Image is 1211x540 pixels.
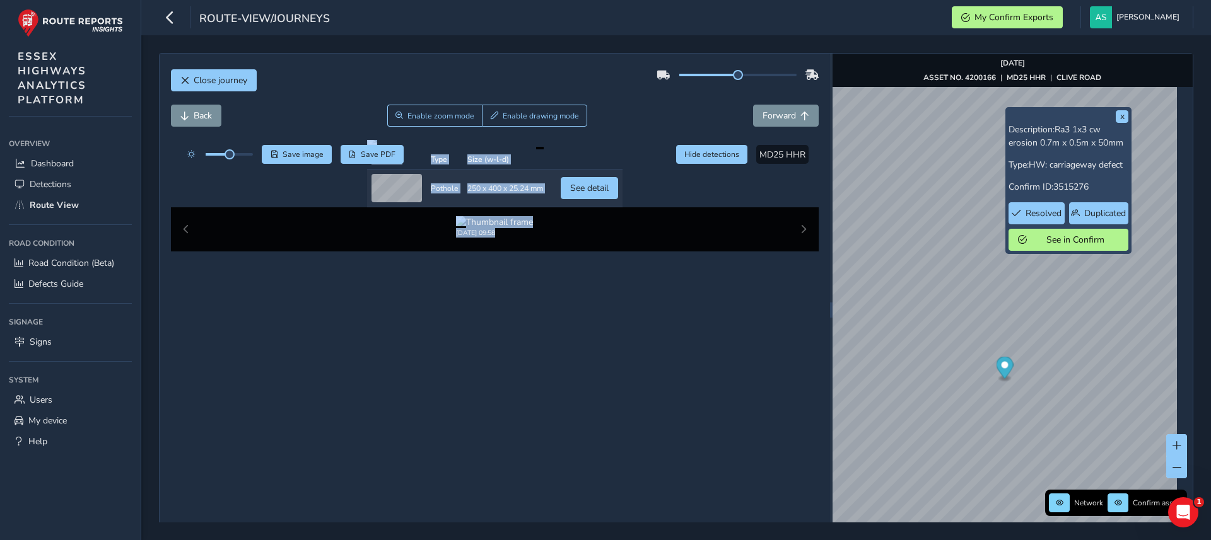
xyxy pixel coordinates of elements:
span: Users [30,394,52,406]
button: My Confirm Exports [952,6,1063,28]
span: Route View [30,199,79,211]
a: Signs [9,331,132,352]
div: [DATE] 09:58 [456,228,533,238]
button: Draw [482,105,587,127]
span: Defects Guide [28,278,83,290]
span: My device [28,415,67,427]
strong: CLIVE ROAD [1056,72,1101,83]
span: Confirm assets [1133,498,1183,508]
span: Resolved [1026,207,1062,219]
span: Enable zoom mode [407,111,474,121]
button: Hide detections [676,145,748,164]
div: Map marker [996,357,1013,382]
p: Description: [1009,123,1128,149]
button: x [1116,110,1128,123]
button: [PERSON_NAME] [1090,6,1184,28]
a: My device [9,410,132,431]
a: Users [9,389,132,410]
span: HW: carriageway defect [1029,159,1123,171]
div: Signage [9,313,132,331]
span: Help [28,435,47,447]
button: Save [262,145,332,164]
button: Close journey [171,69,257,91]
button: Resolved [1009,202,1065,224]
iframe: Intercom live chat [1168,497,1198,527]
span: [PERSON_NAME] [1116,6,1179,28]
div: | | [923,72,1101,83]
span: Forward [763,110,796,122]
a: Help [9,431,132,452]
td: 250 x 400 x 25.24 mm [463,169,547,207]
div: System [9,371,132,389]
p: Type: [1009,158,1128,171]
span: 1 [1194,497,1204,507]
strong: [DATE] [1000,58,1025,68]
span: Duplicated [1084,207,1126,219]
span: 3515276 [1053,181,1089,193]
a: Road Condition (Beta) [9,253,132,273]
span: Ra3 1x3 cw erosion 0.7m x 0.5m x 50mm [1009,124,1123,149]
span: Hide detections [684,149,739,159]
div: Overview [9,134,132,153]
span: Enable drawing mode [503,111,579,121]
a: Route View [9,195,132,215]
button: Duplicated [1069,202,1128,224]
button: Back [171,105,221,127]
button: See detail [561,177,618,199]
span: Road Condition (Beta) [28,257,114,269]
span: Signs [30,336,52,348]
span: See detail [570,182,609,194]
button: PDF [341,145,404,164]
span: Back [194,110,212,122]
img: diamond-layout [1090,6,1112,28]
span: MD25 HHR [759,149,805,161]
span: Close journey [194,74,247,86]
span: Save PDF [361,149,395,159]
strong: ASSET NO. 4200166 [923,72,996,83]
a: Detections [9,174,132,195]
button: See in Confirm [1009,229,1128,251]
img: rr logo [18,9,123,37]
button: Zoom [387,105,483,127]
span: My Confirm Exports [974,11,1053,23]
button: Forward [753,105,819,127]
td: Pothole [426,169,463,207]
span: ESSEX HIGHWAYS ANALYTICS PLATFORM [18,49,86,107]
p: Confirm ID: [1009,180,1128,193]
span: route-view/journeys [199,11,330,28]
span: Dashboard [31,158,74,169]
span: See in Confirm [1031,234,1119,246]
strong: MD25 HHR [1007,72,1046,83]
div: Road Condition [9,234,132,253]
span: Detections [30,178,71,190]
span: Network [1074,498,1103,508]
span: Save image [283,149,324,159]
a: Defects Guide [9,273,132,294]
a: Dashboard [9,153,132,174]
img: Thumbnail frame [456,216,533,228]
